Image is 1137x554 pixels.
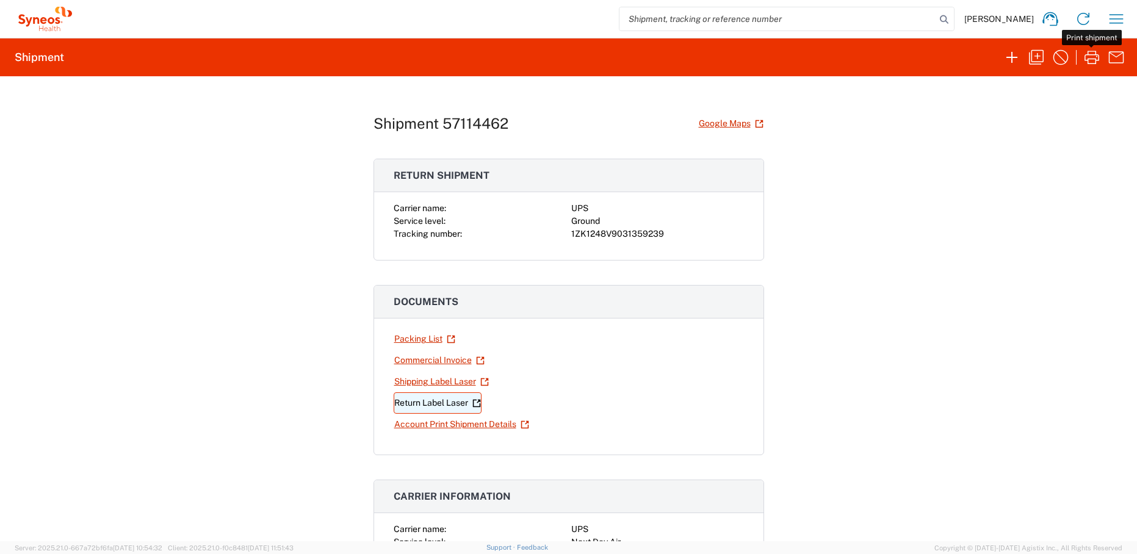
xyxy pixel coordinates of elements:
input: Shipment, tracking or reference number [619,7,936,31]
a: Commercial Invoice [394,350,485,371]
div: 1ZK1248V9031359239 [571,228,744,240]
span: Copyright © [DATE]-[DATE] Agistix Inc., All Rights Reserved [934,542,1122,553]
h2: Shipment [15,50,64,65]
span: Tracking number: [394,229,462,239]
span: Carrier name: [394,524,446,534]
a: Shipping Label Laser [394,371,489,392]
h1: Shipment 57114462 [374,115,508,132]
span: Carrier name: [394,203,446,213]
a: Account Print Shipment Details [394,414,530,435]
div: Ground [571,215,744,228]
a: Packing List [394,328,456,350]
span: Service level: [394,216,446,226]
span: [DATE] 10:54:32 [113,544,162,552]
span: Service level: [394,537,446,547]
span: Documents [394,296,458,308]
span: Return shipment [394,170,489,181]
div: Next Day Air [571,536,744,549]
a: Feedback [517,544,548,551]
span: [PERSON_NAME] [964,13,1034,24]
span: Carrier information [394,491,511,502]
div: UPS [571,523,744,536]
a: Support [486,544,517,551]
span: Server: 2025.21.0-667a72bf6fa [15,544,162,552]
a: Google Maps [698,113,764,134]
div: UPS [571,202,744,215]
span: Client: 2025.21.0-f0c8481 [168,544,294,552]
span: [DATE] 11:51:43 [248,544,294,552]
a: Return Label Laser [394,392,482,414]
